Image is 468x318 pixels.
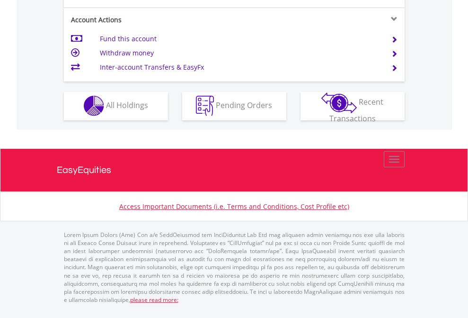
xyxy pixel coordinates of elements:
[106,100,148,110] span: All Holdings
[57,149,412,191] a: EasyEquities
[64,92,168,120] button: All Holdings
[321,92,357,113] img: transactions-zar-wht.png
[182,92,286,120] button: Pending Orders
[100,46,380,60] td: Withdraw money
[64,15,234,25] div: Account Actions
[119,202,349,211] a: Access Important Documents (i.e. Terms and Conditions, Cost Profile etc)
[84,96,104,116] img: holdings-wht.png
[300,92,405,120] button: Recent Transactions
[64,231,405,304] p: Lorem Ipsum Dolors (Ame) Con a/e SeddOeiusmod tem InciDiduntut Lab Etd mag aliquaen admin veniamq...
[100,60,380,74] td: Inter-account Transfers & EasyFx
[196,96,214,116] img: pending_instructions-wht.png
[130,296,178,304] a: please read more:
[329,97,384,124] span: Recent Transactions
[100,32,380,46] td: Fund this account
[216,100,272,110] span: Pending Orders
